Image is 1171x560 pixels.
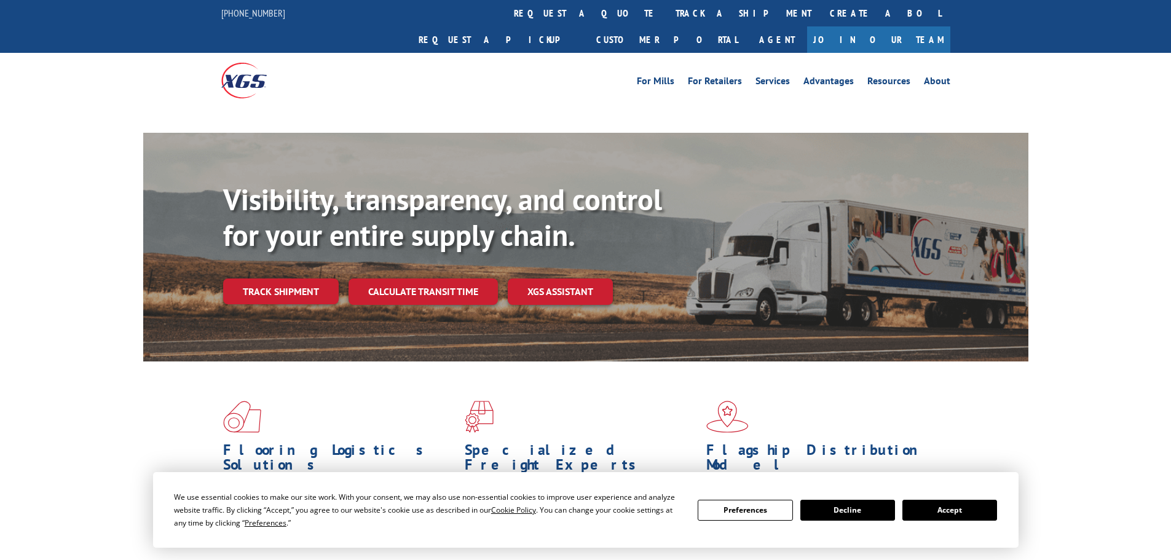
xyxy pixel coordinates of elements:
[153,472,1019,548] div: Cookie Consent Prompt
[409,26,587,53] a: Request a pickup
[491,505,536,515] span: Cookie Policy
[924,76,950,90] a: About
[688,76,742,90] a: For Retailers
[807,26,950,53] a: Join Our Team
[349,278,498,305] a: Calculate transit time
[223,401,261,433] img: xgs-icon-total-supply-chain-intelligence-red
[800,500,895,521] button: Decline
[706,401,749,433] img: xgs-icon-flagship-distribution-model-red
[245,518,286,528] span: Preferences
[747,26,807,53] a: Agent
[587,26,747,53] a: Customer Portal
[637,76,674,90] a: For Mills
[508,278,613,305] a: XGS ASSISTANT
[706,443,939,478] h1: Flagship Distribution Model
[803,76,854,90] a: Advantages
[221,7,285,19] a: [PHONE_NUMBER]
[174,491,683,529] div: We use essential cookies to make our site work. With your consent, we may also use non-essential ...
[223,278,339,304] a: Track shipment
[223,443,455,478] h1: Flooring Logistics Solutions
[465,401,494,433] img: xgs-icon-focused-on-flooring-red
[698,500,792,521] button: Preferences
[465,443,697,478] h1: Specialized Freight Experts
[902,500,997,521] button: Accept
[223,180,662,254] b: Visibility, transparency, and control for your entire supply chain.
[867,76,910,90] a: Resources
[755,76,790,90] a: Services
